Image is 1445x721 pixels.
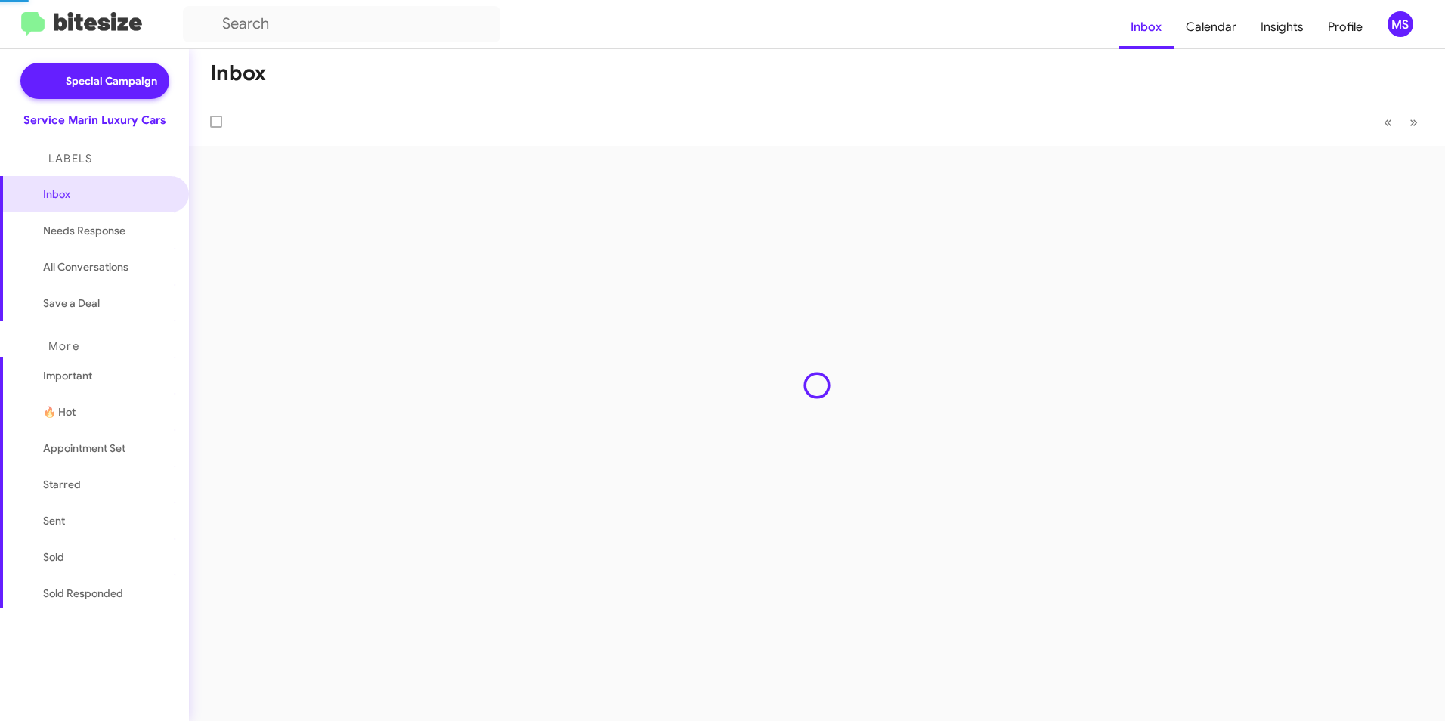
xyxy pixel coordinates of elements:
h1: Inbox [210,61,266,85]
button: Next [1400,107,1427,138]
span: Sold [43,549,64,565]
span: Sent [43,513,65,528]
span: Save a Deal [43,296,100,311]
span: Inbox [43,187,172,202]
nav: Page navigation example [1375,107,1427,138]
span: More [48,339,79,353]
a: Insights [1249,5,1316,49]
span: Important [43,368,172,383]
span: Appointment Set [43,441,125,456]
span: » [1409,113,1418,132]
span: « [1384,113,1392,132]
span: Labels [48,152,92,166]
a: Calendar [1174,5,1249,49]
a: Special Campaign [20,63,169,99]
span: Sold Responded [43,586,123,601]
button: MS [1375,11,1428,37]
button: Previous [1375,107,1401,138]
span: 🔥 Hot [43,404,76,419]
div: Service Marin Luxury Cars [23,113,166,128]
span: Special Campaign [66,73,157,88]
a: Profile [1316,5,1375,49]
a: Inbox [1119,5,1174,49]
input: Search [183,6,500,42]
span: Starred [43,477,81,492]
span: All Conversations [43,259,128,274]
span: Needs Response [43,223,172,238]
div: MS [1388,11,1413,37]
